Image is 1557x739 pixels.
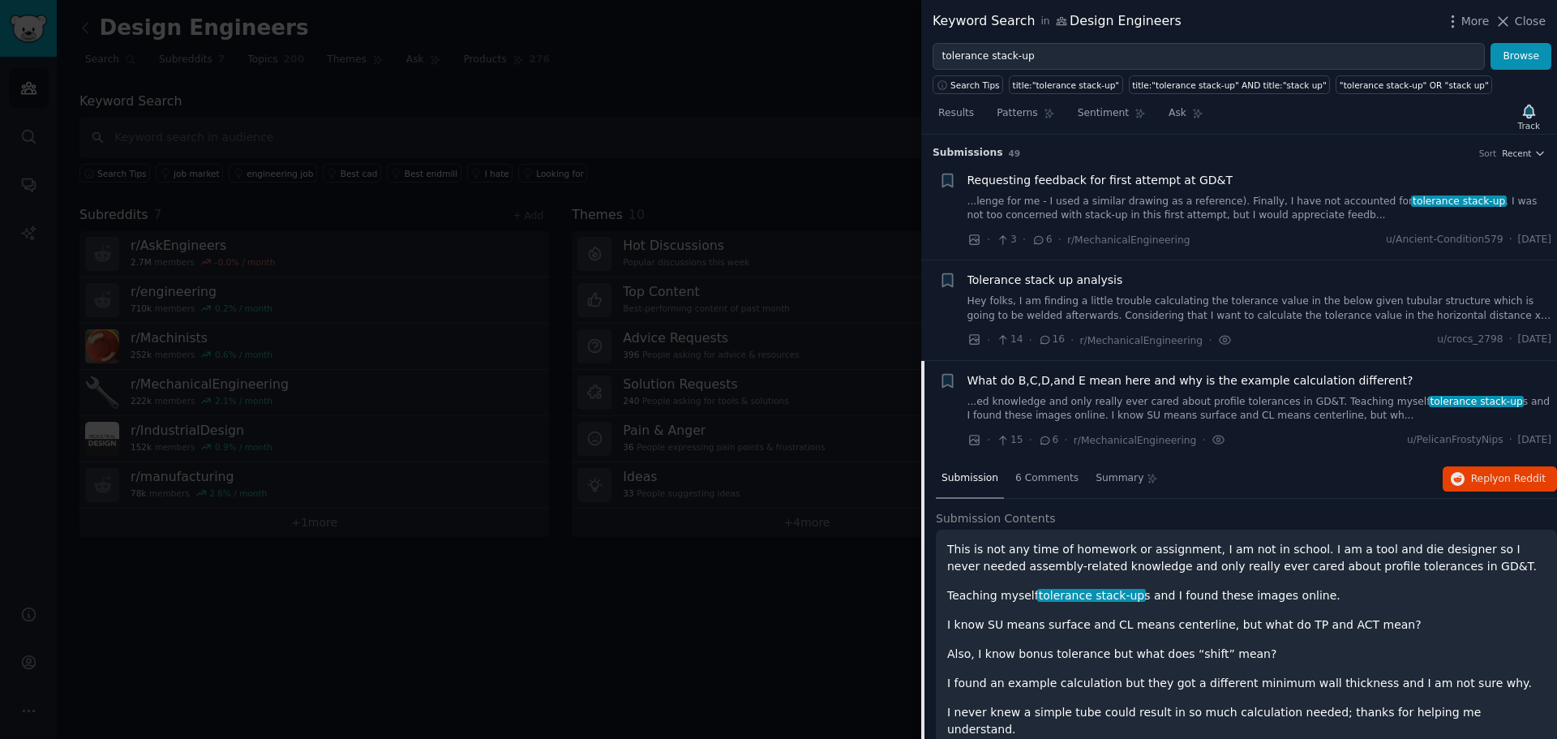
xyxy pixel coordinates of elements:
a: ...ed knowledge and only really ever cared about profile tolerances in GD&T. Teaching myselftoler... [967,395,1552,423]
button: Recent [1502,148,1546,159]
button: Search Tips [933,75,1003,94]
span: Submission Contents [936,510,1056,527]
span: in [1040,15,1049,29]
a: Hey folks, I am finding a little trouble calculating the tolerance value in the below given tubul... [967,294,1552,323]
span: tolerance stack-up [1037,589,1146,602]
span: u/Ancient-Condition579 [1386,233,1503,247]
span: Sentiment [1078,106,1129,121]
p: I found an example calculation but they got a different minimum wall thickness and I am not sure ... [947,675,1546,692]
span: [DATE] [1518,333,1551,347]
span: · [1023,231,1026,248]
span: Close [1515,13,1546,30]
span: · [1070,332,1074,349]
span: · [1208,332,1212,349]
a: Results [933,101,980,134]
span: · [1509,233,1512,247]
p: This is not any time of homework or assignment, I am not in school. I am a tool and die designer ... [947,541,1546,575]
a: Tolerance stack up analysis [967,272,1123,289]
a: Ask [1163,101,1209,134]
span: [DATE] [1518,433,1551,448]
span: Recent [1502,148,1531,159]
span: · [1509,433,1512,448]
span: r/MechanicalEngineering [1080,335,1203,346]
span: · [1029,332,1032,349]
a: title:"tolerance stack-up" AND title:"stack up" [1129,75,1331,94]
div: title:"tolerance stack-up" [1013,79,1120,91]
span: · [1064,432,1067,449]
p: Also, I know bonus tolerance but what does “shift” mean? [947,646,1546,663]
span: More [1461,13,1490,30]
span: Search Tips [950,79,1000,91]
span: 3 [996,233,1016,247]
span: 16 [1038,333,1065,347]
span: Submission [941,471,998,486]
span: Patterns [997,106,1037,121]
span: u/crocs_2798 [1437,333,1503,347]
input: Try a keyword related to your business [933,43,1485,71]
span: 6 [1032,233,1052,247]
span: · [1029,432,1032,449]
button: Browse [1491,43,1551,71]
span: Reply [1471,472,1546,487]
span: · [1058,231,1062,248]
span: 15 [996,433,1023,448]
a: Sentiment [1072,101,1152,134]
button: Close [1495,13,1546,30]
p: I never knew a simple tube could result in so much calculation needed; thanks for helping me unde... [947,704,1546,738]
div: title:"tolerance stack-up" AND title:"stack up" [1132,79,1327,91]
span: 6 [1038,433,1058,448]
span: on Reddit [1499,473,1546,484]
span: 49 [1009,148,1021,158]
span: · [1202,432,1205,449]
button: Track [1512,100,1546,134]
span: · [987,231,990,248]
span: tolerance stack-up [1429,396,1525,407]
span: 14 [996,333,1023,347]
div: Keyword Search Design Engineers [933,11,1182,32]
p: I know SU means surface and CL means centerline, but what do TP and ACT mean? [947,617,1546,634]
span: [DATE] [1518,233,1551,247]
a: title:"tolerance stack-up" [1009,75,1123,94]
p: Teaching myself s and I found these images online. [947,587,1546,604]
span: · [1509,333,1512,347]
a: Patterns [991,101,1060,134]
span: tolerance stack-up [1411,195,1507,207]
button: More [1444,13,1490,30]
button: Replyon Reddit [1443,466,1557,492]
span: Submission s [933,146,1003,161]
a: "tolerance stack-up" OR "stack up" [1336,75,1492,94]
div: Sort [1479,148,1497,159]
a: What do B,C,D,and E mean here and why is the example calculation different? [967,372,1413,389]
span: Ask [1169,106,1186,121]
span: Summary [1096,471,1143,486]
a: Requesting feedback for first attempt at GD&T [967,172,1233,189]
div: "tolerance stack-up" OR "stack up" [1340,79,1489,91]
span: 6 Comments [1015,471,1079,486]
span: r/MechanicalEngineering [1074,435,1197,446]
div: Track [1518,120,1540,131]
span: · [987,432,990,449]
span: u/PelicanFrostyNips [1407,433,1503,448]
a: ...lenge for me - I used a similar drawing as a reference). Finally, I have not accounted fortole... [967,195,1552,223]
span: · [987,332,990,349]
span: Results [938,106,974,121]
span: r/MechanicalEngineering [1067,234,1190,246]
